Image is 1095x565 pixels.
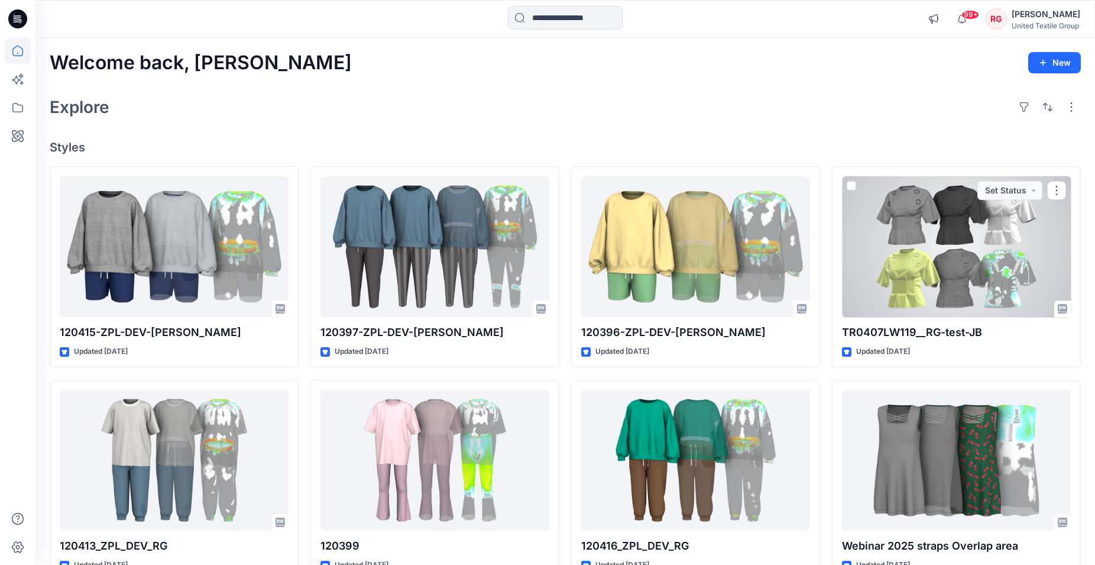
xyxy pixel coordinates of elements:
button: New [1028,52,1081,73]
p: 120413_ZPL_DEV_RG [60,538,289,554]
div: United Textile Group [1012,21,1080,30]
a: 120399 [320,390,549,531]
h4: Styles [50,140,1081,154]
h2: Explore [50,98,109,117]
p: Updated [DATE] [595,346,649,358]
div: RG [986,8,1007,30]
a: 120397-ZPL-DEV-RG-JB [320,176,549,318]
p: 120415-ZPL-DEV-[PERSON_NAME] [60,324,289,341]
p: TR0407LW119__RG-test-JB [842,324,1071,341]
span: 99+ [961,10,979,20]
p: Updated [DATE] [335,346,388,358]
a: 120415-ZPL-DEV-RG-JB [60,176,289,318]
p: 120396-ZPL-DEV-[PERSON_NAME] [581,324,810,341]
p: Updated [DATE] [74,346,128,358]
p: Webinar 2025 straps Overlap area [842,538,1071,554]
p: 120397-ZPL-DEV-[PERSON_NAME] [320,324,549,341]
p: Updated [DATE] [856,346,910,358]
h2: Welcome back, [PERSON_NAME] [50,52,352,74]
p: 120416_ZPL_DEV_RG [581,538,810,554]
a: Webinar 2025 straps Overlap area [842,390,1071,531]
a: TR0407LW119__RG-test-JB [842,176,1071,318]
p: 120399 [320,538,549,554]
a: 120416_ZPL_DEV_RG [581,390,810,531]
a: 120396-ZPL-DEV-RG-JB [581,176,810,318]
a: 120413_ZPL_DEV_RG [60,390,289,531]
div: [PERSON_NAME] [1012,7,1080,21]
